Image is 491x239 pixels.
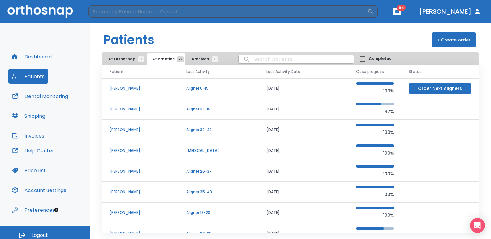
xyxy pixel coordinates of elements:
div: tabs [103,53,221,65]
input: search [239,53,354,65]
span: Archived [192,56,215,62]
p: [PERSON_NAME] [110,210,171,216]
span: 54 [397,5,406,11]
button: Dental Monitoring [8,89,72,104]
p: 100% [356,149,394,157]
img: Orthosnap [7,5,73,18]
p: Aligner 35-43 [186,189,252,195]
button: Invoices [8,128,48,143]
button: + Create order [432,32,476,47]
button: Account Settings [8,183,70,198]
button: Dashboard [8,49,55,64]
div: Tooltip anchor [54,207,59,213]
p: Aligner 32-42 [186,127,252,133]
h1: Patients [103,31,154,49]
p: [MEDICAL_DATA] [186,148,252,153]
td: [DATE] [259,161,349,182]
p: [PERSON_NAME] [110,86,171,91]
td: [DATE] [259,120,349,140]
p: Aligner 0-15 [186,86,252,91]
td: [DATE] [259,182,349,203]
input: Search by Patient Name or Case # [88,5,367,18]
p: 100% [356,129,394,136]
button: Help Center [8,143,58,158]
span: Status [409,69,422,75]
p: 67% [356,108,394,115]
div: Open Intercom Messenger [470,218,485,233]
p: [PERSON_NAME] [110,106,171,112]
td: [DATE] [259,203,349,223]
span: Logout [32,232,48,239]
p: Aligner 31-35 [186,106,252,112]
p: [PERSON_NAME] [110,169,171,174]
button: Order Next Aligners [409,83,471,94]
p: [PERSON_NAME] [110,231,171,236]
td: [DATE] [259,99,349,120]
span: 1 [212,56,218,62]
p: Aligner 26-35 [186,231,252,236]
span: Case progress [356,69,384,75]
span: At Practice [152,56,180,62]
span: 20 [177,56,184,62]
p: 100% [356,211,394,219]
p: 100% [356,170,394,177]
span: 2 [138,56,144,62]
p: 100% [356,87,394,95]
span: Completed [369,56,392,62]
p: [PERSON_NAME] [110,189,171,195]
button: [PERSON_NAME] [417,6,484,17]
span: Last Activity Date [266,69,300,75]
span: At Orthosnap [108,56,141,62]
td: [DATE] [259,140,349,161]
button: Patients [8,69,48,84]
span: Patient [110,69,124,75]
p: Aligner 18-28 [186,210,252,216]
p: [PERSON_NAME] [110,127,171,133]
p: [PERSON_NAME] [110,148,171,153]
button: Preferences [8,203,58,217]
span: Last Activity [186,69,210,75]
button: Shipping [8,109,49,123]
td: [DATE] [259,78,349,99]
p: Aligner 26-37 [186,169,252,174]
button: Price List [8,163,50,178]
p: 100% [356,191,394,198]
